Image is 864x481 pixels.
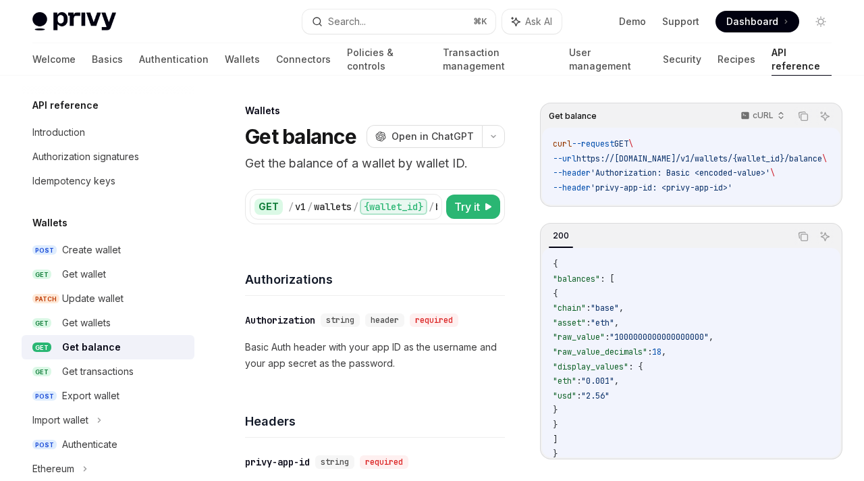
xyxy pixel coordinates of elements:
[32,412,88,428] div: Import wallet
[254,199,283,215] div: GET
[525,15,552,28] span: Ask AI
[360,455,408,469] div: required
[553,361,628,372] span: "display_values"
[62,436,117,453] div: Authenticate
[435,200,473,213] div: balance
[32,440,57,450] span: POST
[446,195,500,219] button: Try it
[32,124,85,141] div: Introduction
[22,335,194,359] a: GETGet balance
[22,432,194,457] a: POSTAuthenticate
[32,343,51,353] span: GET
[647,347,652,357] span: :
[245,313,315,327] div: Authorization
[62,242,121,258] div: Create wallet
[581,390,610,401] span: "2.56"
[502,9,562,34] button: Ask AI
[553,332,605,343] span: "raw_value"
[302,9,495,34] button: Search...⌘K
[32,12,116,31] img: light logo
[32,173,115,189] div: Idempotency keys
[473,16,487,27] span: ⌘ K
[549,228,573,244] div: 200
[794,228,812,245] button: Copy the contents from the code block
[553,347,647,357] span: "raw_value_decimals"
[22,169,194,193] a: Idempotency keys
[62,290,124,307] div: Update wallet
[410,313,458,327] div: required
[816,228,834,245] button: Ask AI
[22,311,194,335] a: GETGet wallets
[62,363,134,380] div: Get transactions
[709,332,713,343] span: ,
[367,125,482,148] button: Open in ChatGPT
[32,367,51,377] span: GET
[549,111,597,122] span: Get balance
[288,200,294,213] div: /
[245,104,505,118] div: Wallets
[553,303,586,313] span: "chain"
[32,215,67,231] h5: Wallets
[32,461,74,477] div: Ethereum
[371,315,399,326] span: header
[307,200,313,213] div: /
[663,43,701,76] a: Security
[553,153,576,164] span: --url
[62,388,119,404] div: Export wallet
[553,182,591,193] span: --header
[62,266,106,282] div: Get wallet
[553,390,576,401] span: "usd"
[770,168,775,178] span: \
[628,138,633,149] span: \
[576,376,581,386] span: :
[553,376,576,386] span: "eth"
[22,384,194,408] a: POSTExport wallet
[614,138,628,149] span: GET
[454,199,480,215] span: Try it
[794,107,812,125] button: Copy the contents from the code block
[245,124,356,149] h1: Get balance
[718,43,755,76] a: Recipes
[429,200,434,213] div: /
[32,97,99,113] h5: API reference
[614,376,619,386] span: ,
[619,303,624,313] span: ,
[628,361,643,372] span: : {
[22,359,194,384] a: GETGet transactions
[360,199,427,215] div: {wallet_id}
[245,339,505,372] p: Basic Auth header with your app ID as the username and your app secret as the password.
[326,315,354,326] span: string
[32,43,76,76] a: Welcome
[569,43,647,76] a: User management
[321,457,349,467] span: string
[245,455,310,469] div: privy-app-id
[245,412,505,430] h4: Headers
[553,420,558,430] span: }
[753,110,774,121] p: cURL
[572,138,614,149] span: --request
[22,262,194,286] a: GETGet wallet
[22,286,194,311] a: PATCHUpdate wallet
[347,43,427,76] a: Policies & controls
[600,274,614,284] span: : [
[733,105,790,128] button: cURL
[652,347,661,357] span: 18
[553,288,558,299] span: {
[314,200,352,213] div: wallets
[619,15,646,28] a: Demo
[576,390,581,401] span: :
[62,315,111,331] div: Get wallets
[328,14,366,30] div: Search...
[32,318,51,328] span: GET
[553,434,558,445] span: ]
[591,318,614,328] span: "eth"
[726,15,778,28] span: Dashboard
[591,182,732,193] span: 'privy-app-id: <privy-app-id>'
[662,15,699,28] a: Support
[661,347,666,357] span: ,
[32,149,139,165] div: Authorization signatures
[610,332,709,343] span: "1000000000000000000"
[553,274,600,284] span: "balances"
[22,120,194,145] a: Introduction
[715,11,799,32] a: Dashboard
